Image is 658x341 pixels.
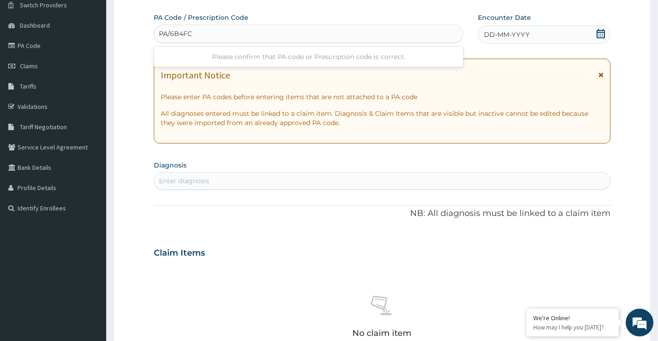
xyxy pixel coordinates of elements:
[533,323,612,331] p: How may I help you today?
[154,161,187,170] label: Diagnosis
[154,13,248,22] label: PA Code / Prescription Code
[48,52,155,64] div: Chat with us now
[484,30,530,39] span: DD-MM-YYYY
[533,314,612,322] div: We're Online!
[20,62,38,70] span: Claims
[20,82,36,90] span: Tariffs
[161,92,604,102] p: Please enter PA codes before entering items that are not attached to a PA code
[161,70,230,80] h1: Important Notice
[54,108,127,201] span: We're online!
[352,329,411,338] p: No claim item
[151,5,174,27] div: Minimize live chat window
[154,48,463,65] div: Please confirm that PA code or Prescription code is correct.
[20,123,67,131] span: Tariff Negotiation
[17,46,37,69] img: d_794563401_company_1708531726252_794563401
[161,109,604,127] p: All diagnoses entered must be linked to a claim item. Diagnosis & Claim Items that are visible bu...
[154,248,205,258] h3: Claim Items
[5,236,176,268] textarea: Type your message and hit 'Enter'
[159,176,209,185] div: Enter diagnosis
[20,1,67,9] span: Switch Providers
[20,21,50,30] span: Dashboard
[154,208,610,220] p: NB: All diagnosis must be linked to a claim item
[478,13,531,22] label: Encounter Date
